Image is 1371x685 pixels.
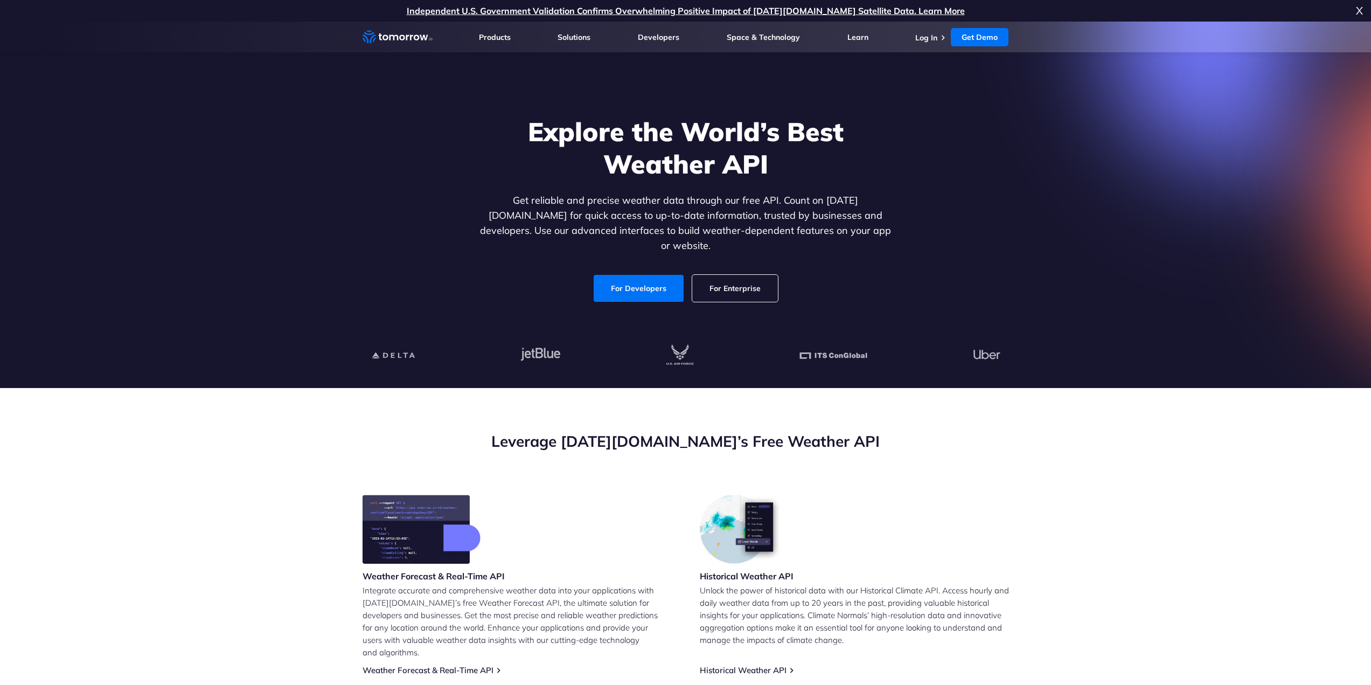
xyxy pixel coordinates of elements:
a: Log In [915,33,937,43]
a: Home link [363,29,433,45]
a: Learn [847,32,868,42]
h1: Explore the World’s Best Weather API [478,115,894,180]
p: Integrate accurate and comprehensive weather data into your applications with [DATE][DOMAIN_NAME]... [363,584,672,659]
a: Developers [638,32,679,42]
a: For Enterprise [692,275,778,302]
h3: Weather Forecast & Real-Time API [363,570,505,582]
h3: Historical Weather API [700,570,794,582]
a: Independent U.S. Government Validation Confirms Overwhelming Positive Impact of [DATE][DOMAIN_NAM... [407,5,965,16]
p: Get reliable and precise weather data through our free API. Count on [DATE][DOMAIN_NAME] for quic... [478,193,894,253]
a: For Developers [594,275,684,302]
h2: Leverage [DATE][DOMAIN_NAME]’s Free Weather API [363,431,1009,452]
a: Historical Weather API [700,665,787,675]
p: Unlock the power of historical data with our Historical Climate API. Access hourly and daily weat... [700,584,1009,646]
a: Weather Forecast & Real-Time API [363,665,493,675]
a: Get Demo [951,28,1008,46]
a: Space & Technology [727,32,800,42]
a: Products [479,32,511,42]
a: Solutions [558,32,590,42]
